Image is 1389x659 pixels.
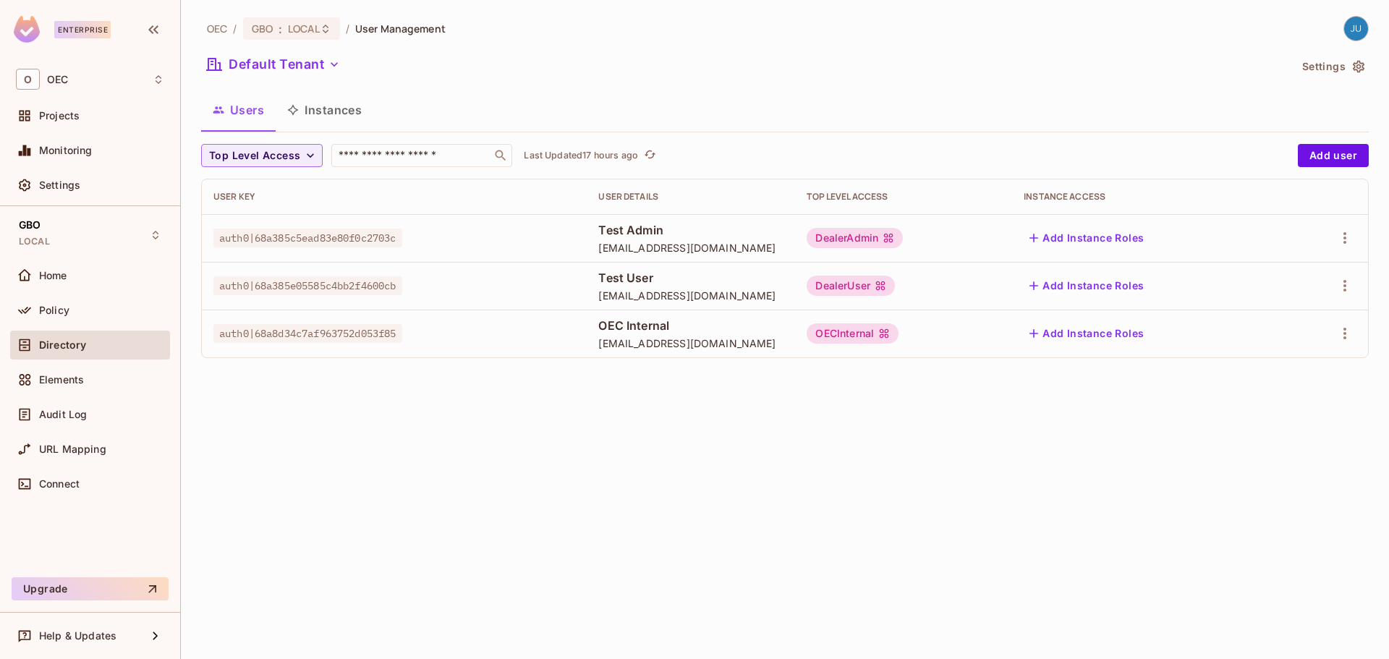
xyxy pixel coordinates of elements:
[19,219,41,231] span: GBO
[524,150,638,161] p: Last Updated 17 hours ago
[598,336,783,350] span: [EMAIL_ADDRESS][DOMAIN_NAME]
[288,22,320,35] span: LOCAL
[1024,226,1150,250] button: Add Instance Roles
[233,22,237,35] li: /
[207,22,227,35] span: the active workspace
[213,229,402,247] span: auth0|68a385c5ead83e80f0c2703c
[12,577,169,600] button: Upgrade
[19,236,50,247] span: LOCAL
[1298,144,1369,167] button: Add user
[201,53,346,76] button: Default Tenant
[39,305,69,316] span: Policy
[213,191,575,203] div: User Key
[598,222,783,238] span: Test Admin
[638,147,658,164] span: Click to refresh data
[47,74,68,85] span: Workspace: OEC
[39,409,87,420] span: Audit Log
[213,324,402,343] span: auth0|68a8d34c7af963752d053f85
[1024,322,1150,345] button: Add Instance Roles
[598,241,783,255] span: [EMAIL_ADDRESS][DOMAIN_NAME]
[16,69,40,90] span: O
[14,16,40,43] img: SReyMgAAAABJRU5ErkJggg==
[1024,274,1150,297] button: Add Instance Roles
[1024,191,1272,203] div: Instance Access
[39,374,84,386] span: Elements
[598,318,783,333] span: OEC Internal
[39,110,80,122] span: Projects
[807,323,899,344] div: OECInternal
[209,147,300,165] span: Top Level Access
[39,478,80,490] span: Connect
[598,289,783,302] span: [EMAIL_ADDRESS][DOMAIN_NAME]
[641,147,658,164] button: refresh
[252,22,273,35] span: GBO
[807,276,895,296] div: DealerUser
[644,148,656,163] span: refresh
[39,179,80,191] span: Settings
[355,22,446,35] span: User Management
[598,270,783,286] span: Test User
[346,22,349,35] li: /
[276,92,373,128] button: Instances
[39,270,67,281] span: Home
[39,443,106,455] span: URL Mapping
[201,92,276,128] button: Users
[278,23,283,35] span: :
[39,145,93,156] span: Monitoring
[1296,55,1369,78] button: Settings
[807,228,903,248] div: DealerAdmin
[1344,17,1368,41] img: justin.king@oeconnection.com
[54,21,111,38] div: Enterprise
[598,191,783,203] div: User Details
[201,144,323,167] button: Top Level Access
[213,276,402,295] span: auth0|68a385e05585c4bb2f4600cb
[39,339,86,351] span: Directory
[807,191,1001,203] div: Top Level Access
[39,630,116,642] span: Help & Updates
